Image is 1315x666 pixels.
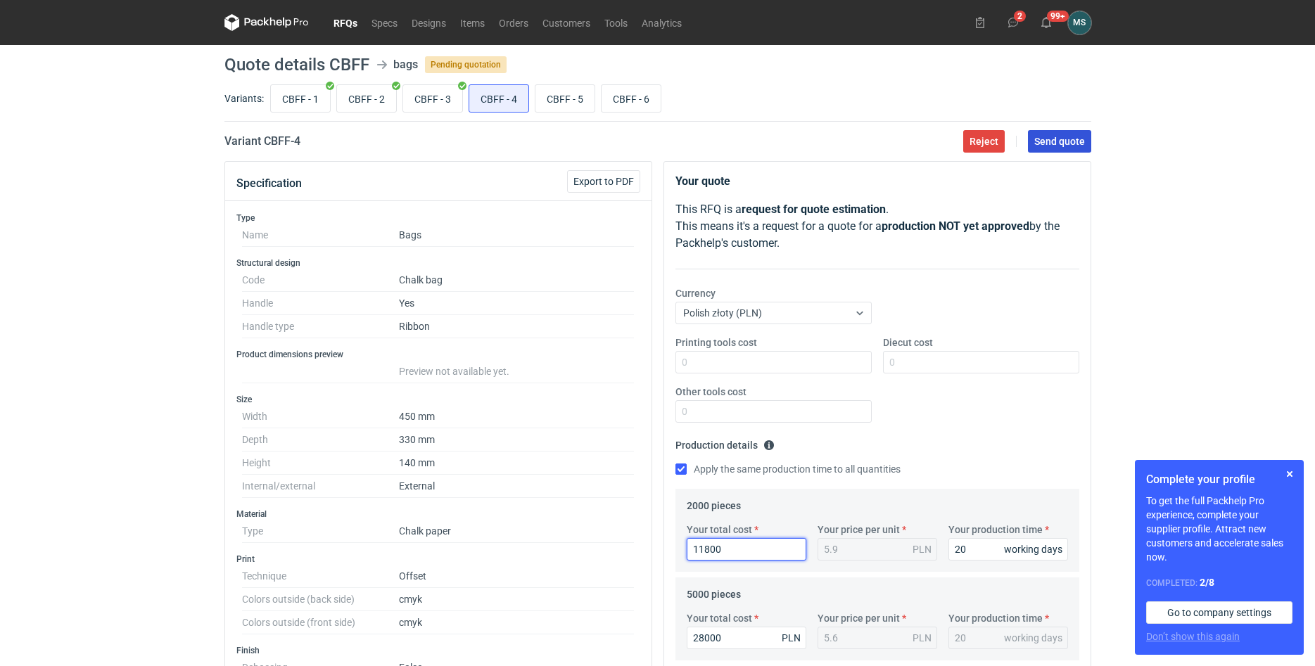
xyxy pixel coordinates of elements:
dd: External [399,475,635,498]
label: CBFF - 6 [601,84,661,113]
dd: Chalk bag [399,269,635,292]
dt: Internal/external [242,475,399,498]
span: Polish złoty (PLN) [683,307,762,319]
h3: Product dimensions preview [236,349,640,360]
legend: Production details [675,434,775,451]
strong: production NOT yet approved [882,219,1029,233]
dd: cmyk [399,611,635,634]
dd: Offset [399,565,635,588]
a: RFQs [326,14,364,31]
dd: Yes [399,292,635,315]
dd: 450 mm [399,405,635,428]
button: Send quote [1028,130,1091,153]
label: CBFF - 3 [402,84,463,113]
div: Michał Sokołowski [1068,11,1091,34]
h3: Size [236,394,640,405]
dt: Handle [242,292,399,315]
h3: Structural design [236,257,640,269]
strong: 2 / 8 [1200,577,1214,588]
a: Customers [535,14,597,31]
a: Items [453,14,492,31]
div: bags [393,56,418,73]
input: 0 [687,538,806,561]
a: Go to company settings [1146,601,1292,624]
dt: Colors outside (back side) [242,588,399,611]
dt: Type [242,520,399,543]
strong: request for quote estimation [742,203,886,216]
a: Analytics [635,14,689,31]
button: MS [1068,11,1091,34]
dt: Handle type [242,315,399,338]
span: Reject [970,136,998,146]
span: Pending quotation [425,56,507,73]
h1: Quote details CBFF [224,56,369,73]
label: Your price per unit [818,611,900,625]
input: 0 [948,538,1068,561]
label: Apply the same production time to all quantities [675,462,901,476]
input: 0 [883,351,1079,373]
label: Your production time [948,611,1043,625]
strong: Your quote [675,174,730,188]
button: Don’t show this again [1146,629,1240,643]
span: Export to PDF [573,177,634,186]
a: Specs [364,14,405,31]
label: CBFF - 4 [469,84,529,113]
button: Export to PDF [567,170,640,193]
label: Your price per unit [818,523,900,537]
dt: Technique [242,565,399,588]
h3: Material [236,508,640,520]
input: 0 [675,351,872,373]
label: Diecut cost [883,335,933,350]
dd: Chalk paper [399,520,635,543]
label: Your total cost [687,611,752,625]
label: Variants: [224,91,264,105]
span: Send quote [1034,136,1085,146]
label: Your total cost [687,523,752,537]
button: Reject [963,130,1005,153]
dt: Code [242,269,399,292]
div: PLN [782,631,801,645]
legend: 2000 pieces [687,494,741,511]
svg: Packhelp Pro [224,14,309,31]
h2: Variant CBFF - 4 [224,133,300,150]
button: 99+ [1035,11,1057,34]
input: 0 [675,400,872,423]
label: Other tools cost [675,385,747,399]
a: Orders [492,14,535,31]
label: Your production time [948,523,1043,537]
dd: 330 mm [399,428,635,452]
h3: Print [236,553,640,565]
dd: 140 mm [399,452,635,475]
span: Preview not available yet. [399,366,509,377]
label: CBFF - 2 [336,84,397,113]
div: working days [1004,542,1062,556]
div: PLN [913,542,932,556]
button: 2 [1002,11,1024,34]
p: To get the full Packhelp Pro experience, complete your supplier profile. Attract new customers an... [1146,494,1292,564]
div: working days [1004,631,1062,645]
dt: Depth [242,428,399,452]
a: Designs [405,14,453,31]
legend: 5000 pieces [687,583,741,600]
h3: Type [236,212,640,224]
dt: Height [242,452,399,475]
label: Currency [675,286,716,300]
dt: Name [242,224,399,247]
label: CBFF - 5 [535,84,595,113]
h1: Complete your profile [1146,471,1292,488]
label: CBFF - 1 [270,84,331,113]
a: Tools [597,14,635,31]
button: Skip for now [1281,466,1298,482]
h3: Finish [236,645,640,656]
dt: Colors outside (front side) [242,611,399,634]
label: Printing tools cost [675,335,757,350]
dd: cmyk [399,588,635,611]
div: Completed: [1146,575,1292,590]
p: This RFQ is a . This means it's a request for a quote for a by the Packhelp's customer. [675,201,1079,252]
dt: Width [242,405,399,428]
button: Specification [236,167,302,200]
dd: Ribbon [399,315,635,338]
div: PLN [913,631,932,645]
dd: Bags [399,224,635,247]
